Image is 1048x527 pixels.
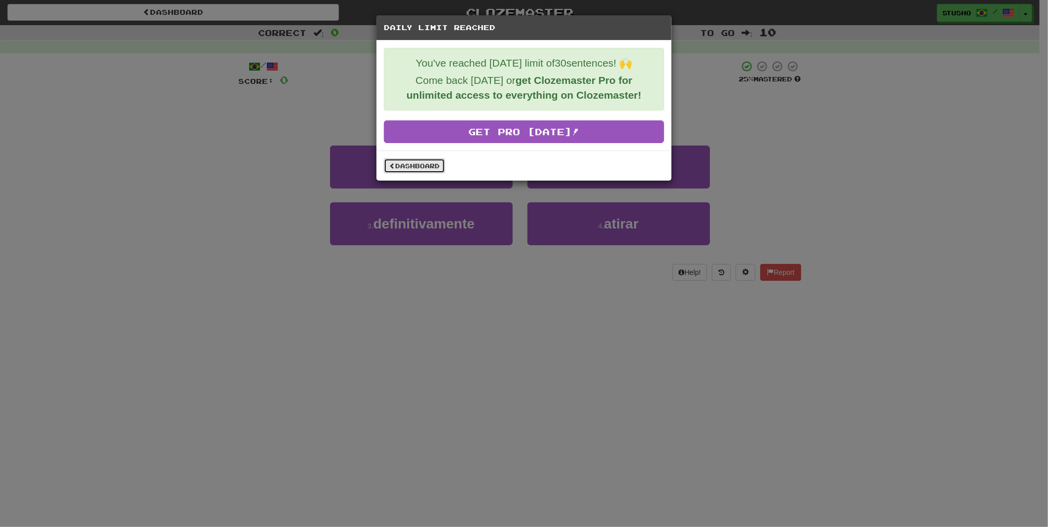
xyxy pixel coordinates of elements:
a: Dashboard [384,158,445,173]
p: Come back [DATE] or [392,73,656,103]
h5: Daily Limit Reached [384,23,664,33]
p: You've reached [DATE] limit of 30 sentences! 🙌 [392,56,656,71]
strong: get Clozemaster Pro for unlimited access to everything on Clozemaster! [407,75,641,101]
a: Get Pro [DATE]! [384,120,664,143]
